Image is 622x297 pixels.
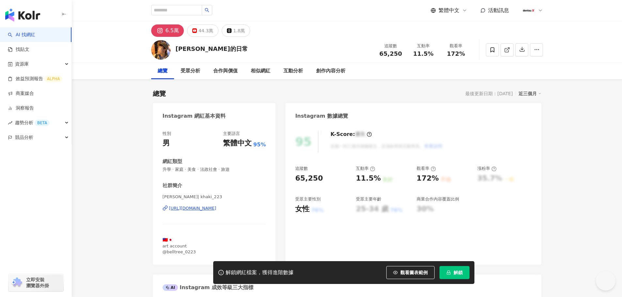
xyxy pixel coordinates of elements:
div: 互動率 [356,166,375,171]
div: 最後更新日期：[DATE] [465,91,513,96]
span: 資源庫 [15,57,29,71]
div: 相似網紅 [251,67,270,75]
img: 180x180px_JPG.jpg [522,4,535,17]
div: 網紅類型 [163,158,182,165]
div: 男 [163,138,170,148]
span: [PERSON_NAME]| khaki_223 [163,194,266,200]
span: search [205,8,209,12]
img: logo [5,8,40,22]
button: 6.5萬 [151,24,184,37]
div: 漲粉率 [477,166,497,171]
span: 解鎖 [454,270,463,275]
div: 6.5萬 [166,26,179,35]
div: 近三個月 [518,89,541,98]
a: 找貼文 [8,46,29,53]
span: 升學 · 家庭 · 美食 · 法政社會 · 旅遊 [163,167,266,172]
div: 1.8萬 [233,26,245,35]
div: 11.5% [356,173,381,184]
div: Instagram 網紅基本資料 [163,112,226,120]
div: K-Score : [330,131,372,138]
div: Instagram 成效等級三大指標 [163,284,253,291]
div: 觀看率 [417,166,436,171]
div: 商業合作內容覆蓋比例 [417,196,459,202]
div: 女性 [295,204,310,214]
div: Instagram 數據總覽 [295,112,348,120]
img: KOL Avatar [151,40,171,60]
div: BETA [35,120,50,126]
a: 商案媒合 [8,90,34,97]
span: 趨勢分析 [15,115,50,130]
a: [URL][DOMAIN_NAME] [163,205,266,211]
div: 主要語言 [223,131,240,137]
div: 65,250 [295,173,323,184]
span: 🇹🇼🇯🇵 art account @belltree_0223 [163,237,196,254]
span: 172% [447,51,465,57]
img: chrome extension [10,277,23,288]
div: AI [163,284,178,291]
div: 總覽 [158,67,167,75]
div: 受眾分析 [181,67,200,75]
div: 性別 [163,131,171,137]
span: 立即安裝 瀏覽器外掛 [26,277,49,289]
div: 追蹤數 [295,166,308,171]
button: 44.3萬 [187,24,218,37]
div: 創作內容分析 [316,67,345,75]
div: 繁體中文 [223,138,252,148]
div: 受眾主要性別 [295,196,321,202]
div: 社群簡介 [163,182,182,189]
span: 95% [253,141,266,148]
span: 11.5% [413,51,433,57]
span: 活動訊息 [488,7,509,13]
span: rise [8,121,12,125]
a: 效益預測報告ALPHA [8,76,62,82]
div: 觀看率 [444,43,469,49]
div: [URL][DOMAIN_NAME] [169,205,216,211]
span: 65,250 [379,50,402,57]
div: 解鎖網紅檔案，獲得進階數據 [226,269,294,276]
div: 總覽 [153,89,166,98]
div: [PERSON_NAME]的日常 [176,45,248,53]
div: 追蹤數 [378,43,403,49]
a: chrome extension立即安裝 瀏覽器外掛 [8,274,63,291]
span: 繁體中文 [439,7,459,14]
button: 觀看圖表範例 [386,266,435,279]
div: 互動分析 [283,67,303,75]
span: 競品分析 [15,130,33,145]
div: 44.3萬 [199,26,213,35]
div: 172% [417,173,439,184]
div: 互動率 [411,43,436,49]
button: 解鎖 [439,266,470,279]
div: 受眾主要年齡 [356,196,381,202]
a: 洞察報告 [8,105,34,111]
div: 合作與價值 [213,67,238,75]
span: 觀看圖表範例 [400,270,428,275]
a: searchAI 找網紅 [8,32,35,38]
button: 1.8萬 [222,24,250,37]
span: lock [446,270,451,275]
